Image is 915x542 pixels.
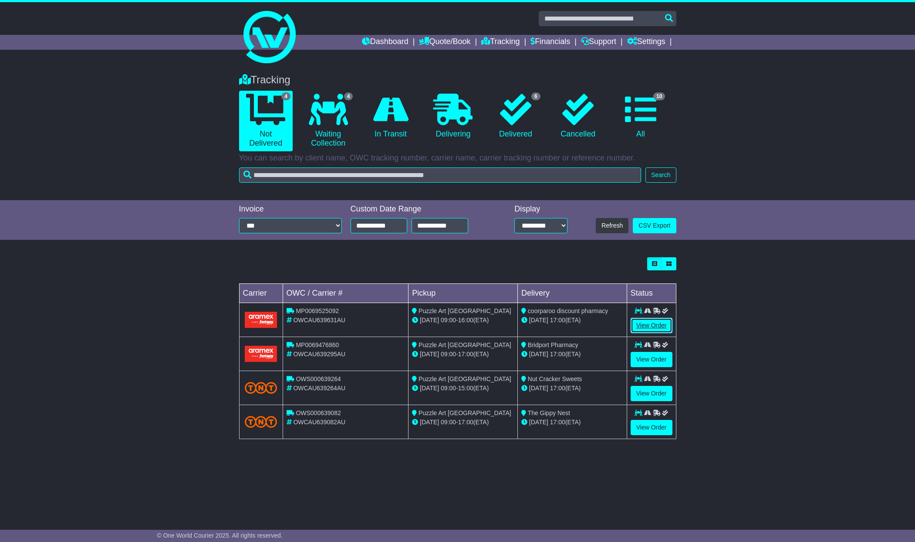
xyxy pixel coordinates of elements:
span: 09:00 [441,419,456,426]
td: OWC / Carrier # [283,284,409,303]
a: View Order [631,386,672,401]
span: OWCAU639082AU [293,419,345,426]
div: Custom Date Range [351,205,490,214]
span: 17:00 [458,351,473,358]
span: Puzzle Art [GEOGRAPHIC_DATA] [419,307,511,314]
span: OWCAU639631AU [293,317,345,324]
td: Status [627,284,676,303]
span: OWS000639264 [296,375,341,382]
span: [DATE] [529,317,548,324]
a: 4 Waiting Collection [301,91,355,151]
span: [DATE] [529,351,548,358]
span: 17:00 [550,385,565,392]
img: TNT_Domestic.png [245,416,277,428]
span: [DATE] [420,419,439,426]
a: Delivering [426,91,480,142]
a: Financials [530,35,570,50]
span: MP0069525092 [296,307,339,314]
button: Search [645,167,676,183]
div: (ETA) [521,384,623,393]
span: OWCAU639295AU [293,351,345,358]
a: Quote/Book [419,35,470,50]
div: - (ETA) [412,418,514,427]
td: Pickup [409,284,518,303]
span: Nut Cracker Sweets [528,375,582,382]
span: coorparoo discount pharmacy [528,307,608,314]
span: Puzzle Art [GEOGRAPHIC_DATA] [419,341,511,348]
a: 4 Not Delivered [239,91,293,151]
img: Aramex.png [245,312,277,328]
span: 6 [531,92,540,100]
span: © One World Courier 2025. All rights reserved. [157,532,283,539]
span: 09:00 [441,317,456,324]
span: 16:00 [458,317,473,324]
a: Dashboard [362,35,409,50]
td: Carrier [239,284,283,303]
span: 4 [344,92,353,100]
div: - (ETA) [412,384,514,393]
img: TNT_Domestic.png [245,382,277,394]
span: [DATE] [529,419,548,426]
span: MP0069476860 [296,341,339,348]
span: [DATE] [420,317,439,324]
span: [DATE] [420,385,439,392]
span: 09:00 [441,351,456,358]
a: CSV Export [633,218,676,233]
a: View Order [631,352,672,367]
span: 17:00 [550,419,565,426]
span: 17:00 [550,351,565,358]
a: View Order [631,318,672,333]
span: 09:00 [441,385,456,392]
span: Puzzle Art [GEOGRAPHIC_DATA] [419,409,511,416]
a: Settings [627,35,665,50]
span: [DATE] [420,351,439,358]
a: 6 Delivered [489,91,542,142]
div: (ETA) [521,418,623,427]
div: (ETA) [521,350,623,359]
span: 4 [281,92,290,100]
div: - (ETA) [412,350,514,359]
span: Bridport Pharmacy [528,341,578,348]
a: Cancelled [551,91,605,142]
button: Refresh [596,218,628,233]
a: In Transit [364,91,417,142]
p: You can search by client name, OWC tracking number, carrier name, carrier tracking number or refe... [239,153,676,163]
span: OWCAU639264AU [293,385,345,392]
span: 17:00 [550,317,565,324]
div: Tracking [235,74,681,86]
span: The Gippy Nest [528,409,570,416]
div: Invoice [239,205,342,214]
a: Support [581,35,616,50]
div: - (ETA) [412,316,514,325]
a: Tracking [481,35,520,50]
a: View Order [631,420,672,435]
span: OWS000639082 [296,409,341,416]
div: (ETA) [521,316,623,325]
span: 10 [653,92,665,100]
img: Aramex.png [245,346,277,362]
span: Puzzle Art [GEOGRAPHIC_DATA] [419,375,511,382]
span: 15:00 [458,385,473,392]
span: [DATE] [529,385,548,392]
div: Display [514,205,567,214]
td: Delivery [517,284,627,303]
a: 10 All [614,91,667,142]
span: 17:00 [458,419,473,426]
